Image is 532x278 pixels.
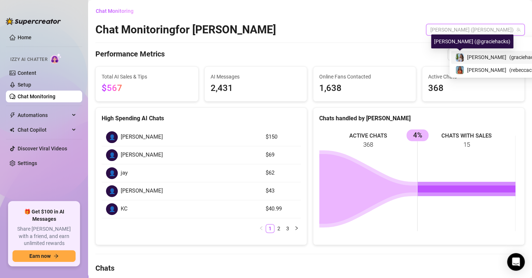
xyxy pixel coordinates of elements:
a: 2 [275,224,283,233]
li: Previous Page [257,224,266,233]
a: 3 [284,224,292,233]
span: 1,638 [319,81,410,95]
a: Setup [18,82,31,88]
span: team [516,28,521,32]
div: 👤 [106,131,118,143]
span: KC [121,205,128,213]
a: Home [18,34,32,40]
span: [PERSON_NAME] [467,66,506,74]
button: Earn nowarrow-right [12,250,76,262]
span: left [259,226,263,230]
button: right [292,224,301,233]
li: 1 [266,224,274,233]
span: [PERSON_NAME] [121,133,163,142]
article: $40.99 [265,205,296,213]
span: AI Messages [211,73,301,81]
span: Rebecca (rebeccachen) [430,24,520,35]
span: [PERSON_NAME] [121,151,163,160]
span: 2,431 [211,81,301,95]
span: $567 [102,83,122,93]
h4: Performance Metrics [95,49,165,61]
li: 2 [274,224,283,233]
a: Settings [18,160,37,166]
span: Izzy AI Chatter [10,56,47,63]
button: left [257,224,266,233]
span: Online Fans Contacted [319,73,410,81]
img: Gracie [456,54,464,62]
span: right [294,226,299,230]
span: Chat Monitoring [96,8,134,14]
span: arrow-right [54,253,59,259]
img: logo-BBDzfeDw.svg [6,18,61,25]
a: 1 [266,224,274,233]
article: $62 [265,169,296,178]
span: [PERSON_NAME] [467,53,506,61]
div: [PERSON_NAME] (@graciehacks) [431,34,513,48]
div: Open Intercom Messenger [507,253,525,271]
h4: Chats [95,263,525,273]
div: 👤 [106,185,118,197]
img: Chat Copilot [10,127,14,132]
img: AI Chatter [50,53,62,64]
a: Content [18,70,36,76]
span: 🎁 Get $100 in AI Messages [12,208,76,223]
div: 👤 [106,149,118,161]
div: Chats handled by [PERSON_NAME] [319,114,518,123]
span: Share [PERSON_NAME] with a friend, and earn unlimited rewards [12,226,76,247]
article: $69 [265,151,296,160]
a: Discover Viral Videos [18,146,67,151]
span: Automations [18,109,70,121]
span: thunderbolt [10,112,15,118]
span: Active Chats [428,73,519,81]
span: Chat Copilot [18,124,70,136]
article: $150 [265,133,296,142]
div: 👤 [106,203,118,215]
a: Chat Monitoring [18,94,55,99]
li: 3 [283,224,292,233]
span: 368 [428,81,519,95]
span: Earn now [29,253,51,259]
h2: Chat Monitoring for [PERSON_NAME] [95,23,276,37]
li: Next Page [292,224,301,233]
img: Rebecca [456,66,464,74]
div: 👤 [106,167,118,179]
div: High Spending AI Chats [102,114,301,123]
span: Total AI Sales & Tips [102,73,192,81]
button: Chat Monitoring [95,5,139,17]
span: jay [121,169,128,178]
span: [PERSON_NAME] [121,187,163,195]
article: $43 [265,187,296,195]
